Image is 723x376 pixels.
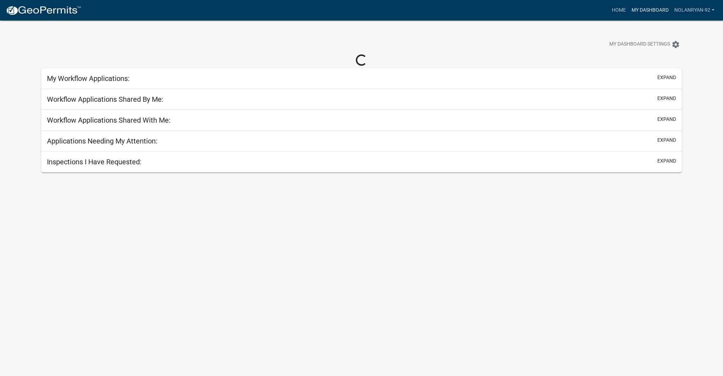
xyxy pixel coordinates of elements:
a: My Dashboard [629,4,671,17]
a: Home [609,4,629,17]
i: settings [671,40,680,49]
button: expand [657,116,676,123]
button: expand [657,95,676,102]
button: My Dashboard Settingssettings [604,37,686,51]
span: My Dashboard Settings [609,40,670,49]
button: expand [657,157,676,165]
h5: Inspections I Have Requested: [47,158,142,166]
h5: Applications Needing My Attention: [47,137,157,145]
a: nolanryan-92 [671,4,717,17]
button: expand [657,136,676,144]
h5: Workflow Applications Shared By Me: [47,95,163,104]
button: expand [657,74,676,81]
h5: My Workflow Applications: [47,74,130,83]
h5: Workflow Applications Shared With Me: [47,116,171,124]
